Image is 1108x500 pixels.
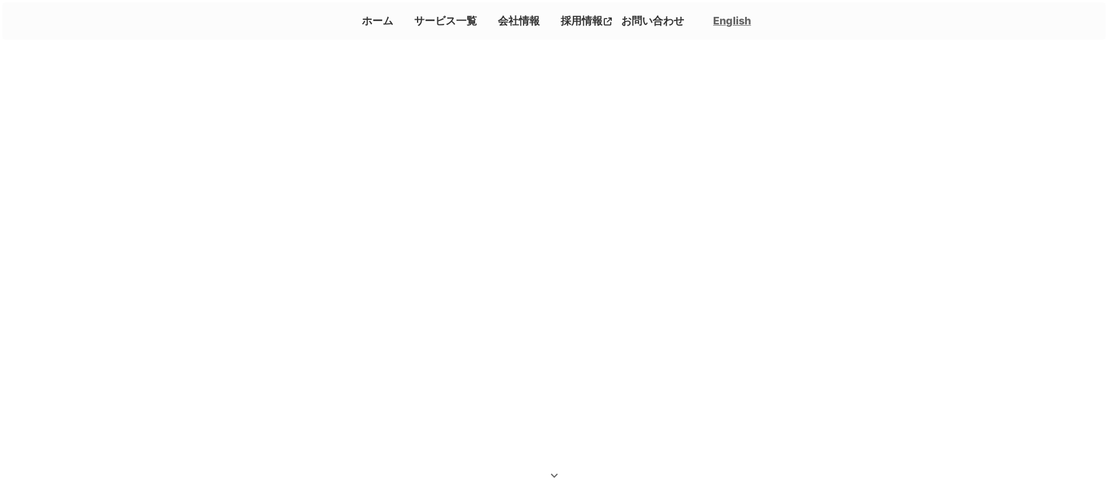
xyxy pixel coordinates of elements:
a: ホーム [357,11,398,30]
a: 会社情報 [493,11,544,30]
p: 採用情報 [556,11,604,30]
a: 採用情報 [556,11,617,30]
i: keyboard_arrow_down [547,469,561,483]
a: お問い合わせ [617,11,689,30]
a: English [713,13,751,28]
img: メインロゴ [461,200,647,299]
a: サービス一覧 [409,11,482,30]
